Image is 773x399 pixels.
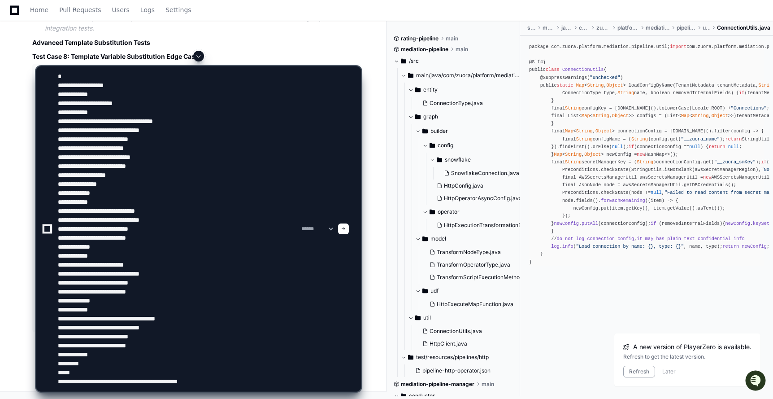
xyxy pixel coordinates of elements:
[633,342,751,351] span: A new version of PlayerZero is available.
[662,368,676,375] button: Later
[140,7,155,13] span: Logs
[543,24,554,31] span: main
[112,7,130,13] span: Users
[646,24,669,31] span: mediation
[717,24,770,31] span: ConnectionUtils.java
[165,7,191,13] span: Settings
[670,44,686,49] span: import
[401,46,448,53] span: mediation-pipeline
[152,70,163,80] button: Start new chat
[59,7,101,13] span: Pull Requests
[401,35,439,42] span: rating-pipeline
[30,7,48,13] span: Home
[30,67,147,76] div: Start new chat
[561,24,572,31] span: java
[32,38,361,47] h2: Advanced Template Substitution Tests
[596,24,610,31] span: zuora
[744,369,769,394] iframe: Open customer support
[45,13,361,34] p: Now let me complete the template variable substitution tests and then move on to security aspects...
[703,24,710,31] span: util
[89,94,109,101] span: Pylon
[446,35,458,42] span: main
[623,353,751,360] div: Refresh to get the latest version.
[529,43,764,266] div: package com.zuora.platform.mediation.pipeline.util; com.zuora.platform.mediation.pipeline.entity....
[63,94,109,101] a: Powered byPylon
[456,46,468,53] span: main
[9,67,25,83] img: 1756235613930-3d25f9e4-fa56-45dd-b3ad-e072dfbd1548
[623,366,655,377] button: Refresh
[617,24,638,31] span: platform
[9,9,27,27] img: PlayerZero
[579,24,590,31] span: com
[527,24,535,31] span: src
[677,24,695,31] span: pipeline
[30,76,113,83] div: We're available if you need us!
[9,36,163,50] div: Welcome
